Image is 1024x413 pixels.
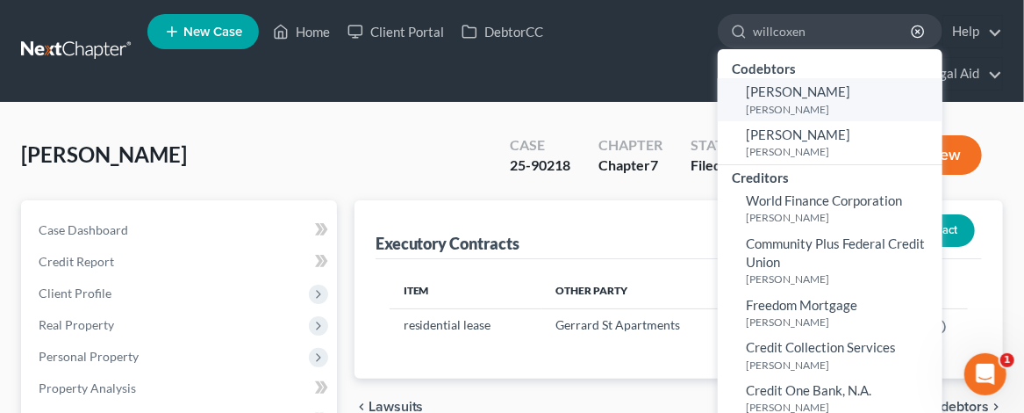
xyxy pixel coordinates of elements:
span: 1 [1000,353,1014,367]
a: [PERSON_NAME][PERSON_NAME] [718,121,942,164]
a: DebtorCC [453,16,552,47]
span: Case Dashboard [39,222,128,237]
div: Executory Contracts [376,233,520,254]
input: Search by name... [753,15,913,47]
span: World Finance Corporation [746,192,902,208]
span: Freedom Mortgage [746,297,857,313]
small: [PERSON_NAME] [746,272,938,286]
a: World Finance Corporation[PERSON_NAME] [718,187,942,230]
a: Case Dashboard [25,214,337,246]
a: Client Portal [339,16,453,47]
span: Credit Report [39,254,114,269]
small: [PERSON_NAME] [746,358,938,373]
div: Chapter [598,135,662,156]
a: Credit Report [25,246,337,278]
span: Personal Property [39,349,139,364]
a: Home [264,16,339,47]
th: Item [390,273,541,308]
a: Land of Lincoln Legal Aid [828,58,1002,90]
span: [PERSON_NAME] [746,127,850,142]
div: Case [510,135,570,156]
a: Property Analysis [25,373,337,404]
span: [PERSON_NAME] [746,83,850,99]
a: Help [943,16,1002,47]
td: residential lease [390,308,541,343]
div: Codebtors [718,56,942,78]
div: Chapter [598,156,662,176]
span: Client Profile [39,286,111,301]
span: Property Analysis [39,380,136,395]
a: Credit Collection Services[PERSON_NAME] [718,334,942,377]
th: Other Party [541,273,742,308]
div: 25-90218 [510,156,570,176]
span: 7 [650,156,658,173]
span: New Case [183,25,242,39]
span: Community Plus Federal Credit Union [746,235,925,270]
small: [PERSON_NAME] [746,210,938,225]
span: [PERSON_NAME] [21,141,187,167]
span: Real Property [39,317,114,332]
iframe: Intercom live chat [964,353,1006,395]
span: Credit One Bank, N.A. [746,382,871,398]
small: [PERSON_NAME] [746,102,938,117]
div: Status [691,135,742,156]
div: Filed [691,156,742,176]
a: Community Plus Federal Credit Union[PERSON_NAME] [718,230,942,292]
small: [PERSON_NAME] [746,144,938,159]
a: Freedom Mortgage[PERSON_NAME] [718,292,942,335]
td: Gerrard St Apartments [541,308,742,343]
div: Creditors [718,165,942,187]
span: Credit Collection Services [746,339,896,355]
a: [PERSON_NAME][PERSON_NAME] [718,78,942,121]
small: [PERSON_NAME] [746,315,938,330]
